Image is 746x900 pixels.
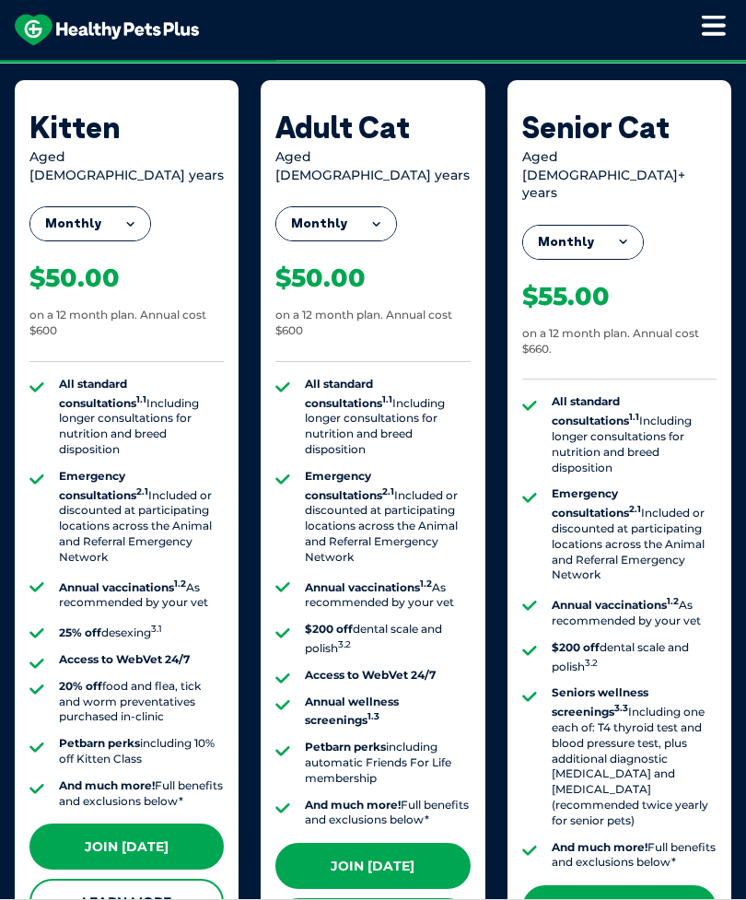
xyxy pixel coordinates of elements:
div: Aged [DEMOGRAPHIC_DATA] years [29,149,224,185]
div: Senior Cat [522,111,717,146]
sup: 2.1 [136,486,148,498]
div: Aged [DEMOGRAPHIC_DATA]+ years [522,149,717,204]
img: hpp-logo [15,15,199,46]
strong: Annual vaccinations [552,599,679,613]
li: Full benefits and exclusions below* [305,799,470,830]
li: Included or discounted at participating locations across the Animal and Referral Emergency Network [305,470,470,567]
strong: Annual wellness screenings [305,695,399,729]
li: As recommended by your vet [552,595,717,630]
strong: And much more! [552,841,647,855]
div: $50.00 [275,263,366,295]
sup: 1.2 [174,579,186,590]
div: Aged [DEMOGRAPHIC_DATA] years [275,149,470,185]
span: Proactive, preventative wellness program designed to keep your pet healthier and happier for longer [29,61,717,77]
strong: Annual vaccinations [59,581,186,595]
div: $50.00 [29,263,120,295]
strong: $200 off [305,623,353,637]
strong: Petbarn perks [305,741,386,754]
li: As recommended by your vet [305,578,470,613]
div: $55.00 [522,282,610,313]
li: As recommended by your vet [59,578,224,613]
strong: All standard consultations [552,395,639,428]
sup: 1.3 [367,711,379,723]
strong: All standard consultations [305,378,392,411]
strong: Emergency consultations [59,470,148,503]
sup: 3.3 [614,703,628,715]
strong: Access to WebVet 24/7 [305,669,436,683]
sup: 3.1 [151,624,162,636]
sup: 1.2 [420,579,432,590]
strong: Seniors wellness screenings [552,686,648,719]
div: on a 12 month plan. Annual cost $600 [29,309,224,340]
a: Join [DATE] [29,824,224,871]
sup: 3.2 [338,639,351,651]
strong: Emergency consultations [552,487,641,520]
li: Included or discounted at participating locations across the Animal and Referral Emergency Network [552,487,717,584]
button: Monthly [276,208,396,241]
div: on a 12 month plan. Annual cost $660. [522,327,717,358]
sup: 1.2 [667,596,679,608]
li: Including longer consultations for nutrition and breed disposition [305,378,470,459]
div: Adult Cat [275,111,470,146]
strong: Annual vaccinations [305,581,432,595]
button: Monthly [523,227,643,260]
div: on a 12 month plan. Annual cost $600 [275,309,470,340]
strong: And much more! [305,799,401,812]
li: desexing [59,623,224,642]
sup: 1.1 [382,394,392,406]
button: Monthly [30,208,150,241]
li: Included or discounted at participating locations across the Animal and Referral Emergency Network [59,470,224,567]
sup: 1.1 [629,412,639,424]
li: Including one each of: T4 thyroid test and blood pressure test, plus additional diagnostic [MEDIC... [552,686,717,829]
li: including 10% off Kitten Class [59,737,224,768]
strong: All standard consultations [59,378,146,411]
strong: Emergency consultations [305,470,394,503]
sup: 2.1 [629,504,641,516]
li: Including longer consultations for nutrition and breed disposition [552,395,717,476]
strong: $200 off [552,641,600,655]
li: dental scale and polish [305,623,470,658]
strong: 20% off [59,680,102,694]
li: Full benefits and exclusions below* [59,779,224,811]
div: Kitten [29,111,224,146]
strong: 25% off [59,626,101,640]
strong: Access to WebVet 24/7 [59,653,190,667]
li: Full benefits and exclusions below* [552,841,717,872]
li: Including longer consultations for nutrition and breed disposition [59,378,224,459]
strong: Petbarn perks [59,737,140,751]
li: including automatic Friends For Life membership [305,741,470,787]
strong: And much more! [59,779,155,793]
sup: 1.1 [136,394,146,406]
a: Join [DATE] [275,844,470,890]
li: dental scale and polish [552,641,717,676]
sup: 3.2 [585,658,598,670]
li: food and flea, tick and worm preventatives purchased in-clinic [59,680,224,726]
sup: 2.1 [382,486,394,498]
